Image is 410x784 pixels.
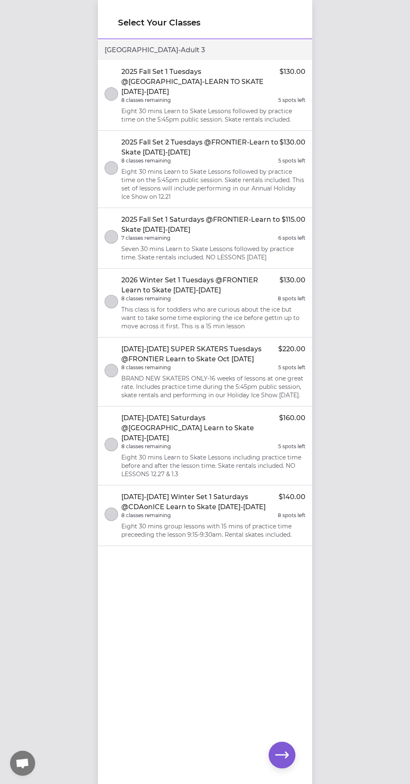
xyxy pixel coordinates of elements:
p: Eight 30 mins Learn to Skate Lessons followed by practice time on the 5:45pm public session. Skat... [121,107,305,124]
p: $130.00 [279,67,305,97]
button: select class [105,230,118,244]
p: 5 spots left [278,443,305,450]
p: [DATE]-[DATE] Winter Set 1 Saturdays @CDAonICE Learn to Skate [DATE]-[DATE] [121,492,279,512]
p: 8 spots left [278,512,305,519]
p: 8 classes remaining [121,295,171,302]
p: 8 classes remaining [121,443,171,450]
p: 8 classes remaining [121,157,171,164]
button: select class [105,161,118,175]
p: 8 classes remaining [121,512,171,519]
p: $140.00 [279,492,305,512]
p: 6 spots left [278,235,305,241]
p: 8 classes remaining [121,97,171,104]
p: $115.00 [282,215,305,235]
p: This class is for toddlers who are curious about the ice but want to take some time exploring the... [121,305,305,330]
p: Eight 30 mins Learn to Skate Lessons including practice time before and after the lesson time. Sk... [121,453,305,478]
p: 5 spots left [278,364,305,371]
p: [DATE]-[DATE] SUPER SKATERS Tuesdays @FRONTIER Learn to Skate Oct [DATE] [121,344,278,364]
p: 8 spots left [278,295,305,302]
p: BRAND NEW SKATERS ONLY-16 weeks of lessons at one great rate. Includes practice time during the 5... [121,374,305,399]
p: 5 spots left [278,97,305,104]
p: 7 classes remaining [121,235,170,241]
button: select class [105,364,118,377]
button: select class [105,507,118,521]
div: [GEOGRAPHIC_DATA] - Adult 3 [98,40,312,60]
p: Eight 30 mins group lessons with 15 mins of practice time preceeding the lesson 9:15-9:30am. Rent... [121,522,305,539]
p: 2025 Fall Set 1 Saturdays @FRONTIER-Learn to Skate [DATE]-[DATE] [121,215,282,235]
p: 2025 Fall Set 1 Tuesdays @[GEOGRAPHIC_DATA]-LEARN TO SKATE [DATE]-[DATE] [121,67,279,97]
a: Open chat [10,751,35,776]
p: $160.00 [279,413,305,443]
p: $130.00 [279,137,305,157]
p: $220.00 [278,344,305,364]
p: Eight 30 mins Learn to Skate Lessons followed by practice time on the 5:45pm public session. Skat... [121,167,305,201]
p: 2026 Winter Set 1 Tuesdays @FRONTIER Learn to Skate [DATE]-[DATE] [121,275,279,295]
p: 2025 Fall Set 2 Tuesdays @FRONTIER-Learn to Skate [DATE]-[DATE] [121,137,279,157]
button: select class [105,438,118,451]
button: select class [105,295,118,308]
p: 8 classes remaining [121,364,171,371]
p: 5 spots left [278,157,305,164]
h1: Select Your Classes [118,17,292,28]
p: $130.00 [279,275,305,295]
p: Seven 30 mins Learn to Skate Lessons followed by practice time. Skate rentals included. NO LESSON... [121,245,305,261]
p: [DATE]-[DATE] Saturdays @[GEOGRAPHIC_DATA] Learn to Skate [DATE]-[DATE] [121,413,279,443]
button: select class [105,87,118,101]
